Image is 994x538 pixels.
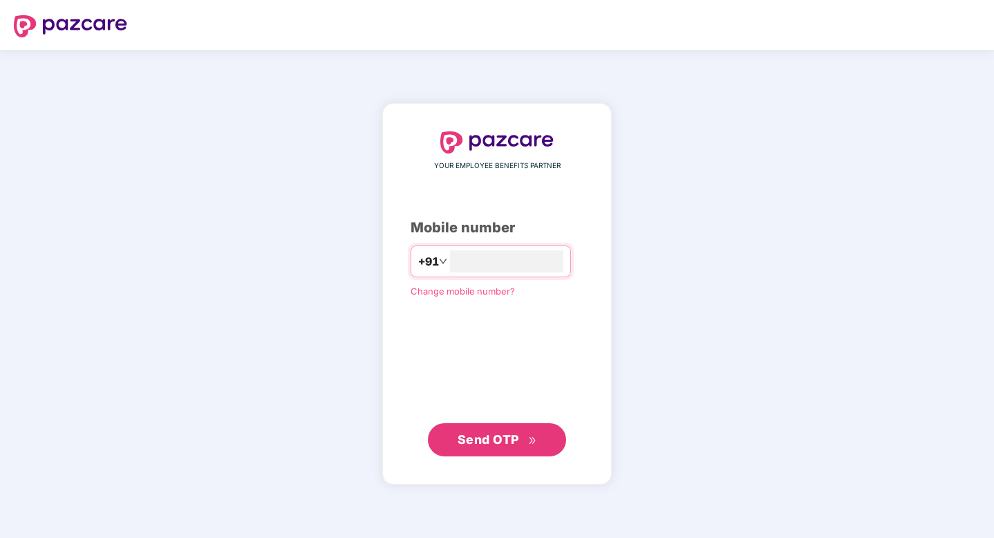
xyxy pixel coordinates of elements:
[458,432,519,447] span: Send OTP
[428,423,566,456] button: Send OTPdouble-right
[528,436,537,445] span: double-right
[14,15,127,37] img: logo
[411,286,515,297] a: Change mobile number?
[439,257,447,266] span: down
[434,160,561,171] span: YOUR EMPLOYEE BENEFITS PARTNER
[411,217,583,239] div: Mobile number
[440,131,554,154] img: logo
[418,253,439,270] span: +91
